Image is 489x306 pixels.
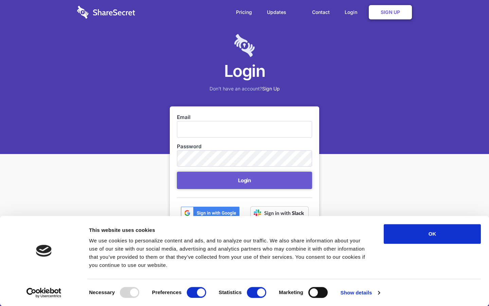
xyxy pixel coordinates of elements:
a: Usercentrics Cookiebot - opens in a new window [14,288,74,298]
img: btn_google_signin_dark_normal_web@2x-02e5a4921c5dab0481f19210d7229f84a41d9f18e5bdafae021273015eeb... [181,206,240,220]
img: logo [36,245,52,257]
a: Contact [305,2,337,23]
button: Login [177,172,312,189]
strong: Statistics [219,289,242,295]
a: Pricing [229,2,259,23]
div: This website uses cookies [89,226,368,234]
label: Email [177,114,312,121]
a: Sign Up [262,86,280,91]
a: Sign Up [369,5,412,19]
img: logo-wordmark-white-trans-d4663122ce5f474addd5e946df7df03e33cb6a1c49d2221995e7729f52c070b2.svg [77,6,135,19]
strong: Preferences [152,289,182,295]
button: OK [384,224,481,244]
img: Sign in with Slack [250,206,309,220]
strong: Marketing [279,289,303,295]
div: We use cookies to personalize content and ads, and to analyze our traffic. We also share informat... [89,237,368,269]
strong: Necessary [89,289,115,295]
img: logo-lt-purple-60x68@2x-c671a683ea72a1d466fb5d642181eefbee81c4e10ba9aed56c8e1d7e762e8086.png [234,34,255,57]
a: Login [338,2,367,23]
a: Show details [341,288,380,298]
label: Password [177,143,312,150]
